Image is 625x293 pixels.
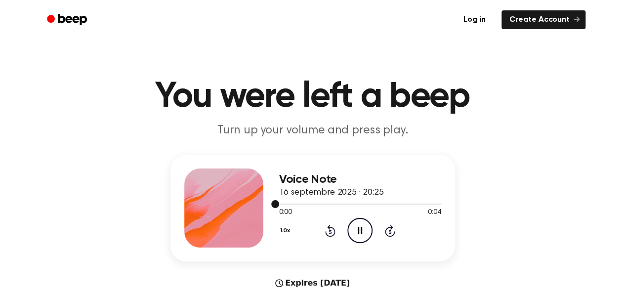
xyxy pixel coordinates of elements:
[279,188,384,197] span: 16 septembre 2025 · 20:25
[275,277,350,289] div: Expires [DATE]
[279,222,294,239] button: 1.0x
[454,8,496,31] a: Log in
[279,208,292,218] span: 0:00
[60,79,566,115] h1: You were left a beep
[40,10,96,30] a: Beep
[428,208,441,218] span: 0:04
[279,173,441,186] h3: Voice Note
[123,123,502,139] p: Turn up your volume and press play.
[501,10,585,29] a: Create Account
